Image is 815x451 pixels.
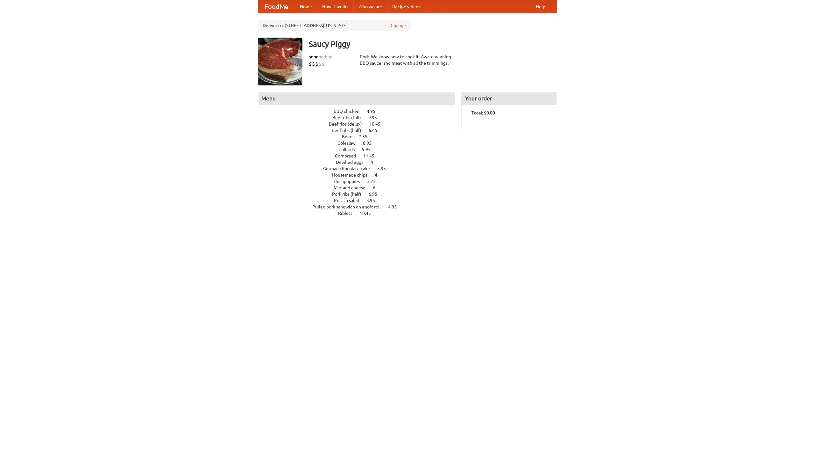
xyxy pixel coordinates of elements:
span: Devilled eggs [336,160,370,165]
a: German chocolate cake 5.95 [323,166,398,171]
span: Coleslaw [337,141,362,146]
span: 4 [371,160,379,165]
a: FoodMe [258,0,295,13]
span: 10.45 [369,121,387,127]
span: 6.45 [369,128,384,133]
a: Beef ribs (full) 9.95 [332,115,389,120]
a: Change [391,22,406,29]
li: ★ [309,54,314,61]
img: angular.jpg [258,38,302,85]
span: Pork ribs (half) [332,192,368,197]
span: 9.95 [362,147,377,152]
a: Coleslaw 8.95 [337,141,383,146]
a: Cornbread 11.45 [335,153,386,158]
a: Beer 7.55 [342,134,379,139]
span: 4.95 [367,109,382,114]
span: Pulled pork sandwich on a soft roll [312,204,387,209]
li: $ [315,61,318,68]
li: ★ [323,54,328,61]
span: Beef ribs (full) [332,115,367,120]
a: Pork ribs (half) 6.95 [332,192,389,197]
span: Beef ribs (half) [332,128,368,133]
span: Housemade chips [332,172,374,178]
span: 3.25 [367,179,382,184]
span: Mac and cheese [334,185,372,190]
a: Devilled eggs 4 [336,160,385,165]
span: 11.45 [363,153,381,158]
h3: Saucy Piggy [309,38,557,50]
span: 10.45 [360,211,377,216]
a: Collards 9.95 [338,147,382,152]
a: Riblets 10.45 [338,211,383,216]
span: 3.95 [366,198,381,203]
a: Beef ribs (half) 6.45 [332,128,389,133]
b: Total: $0.00 [471,110,495,115]
span: Collards [338,147,361,152]
span: Beer [342,134,358,139]
h4: Your order [462,92,557,105]
span: 5.95 [377,166,392,171]
span: Hushpuppies [334,179,366,184]
a: Who we are [353,0,387,13]
li: $ [312,61,315,68]
li: ★ [314,54,318,61]
span: 7.55 [359,134,374,139]
a: Mac and cheese 6 [334,185,387,190]
a: BBQ chicken 4.95 [334,109,387,114]
span: 8.95 [363,141,378,146]
span: 4 [375,172,384,178]
div: Deliver to: [STREET_ADDRESS][US_STATE] [258,20,411,31]
li: $ [318,61,322,68]
h4: Menu [258,92,455,105]
a: Pulled pork sandwich on a soft roll 4.95 [312,204,408,209]
span: 9.95 [368,115,383,120]
li: $ [322,61,325,68]
a: Hushpuppies 3.25 [334,179,387,184]
li: ★ [318,54,323,61]
span: Riblets [338,211,359,216]
li: $ [309,61,312,68]
span: Cornbread [335,153,362,158]
div: Pork. We know how to cook it. Award-winning BBQ sauce, and meat with all the trimmings. [360,54,455,66]
span: 4.95 [388,204,403,209]
a: How it works [317,0,353,13]
span: Beef ribs (delux) [329,121,368,127]
span: BBQ chicken [334,109,366,114]
a: Potato salad 3.95 [334,198,387,203]
span: Potato salad [334,198,365,203]
a: Beef ribs (delux) 10.45 [329,121,392,127]
span: 6.95 [369,192,384,197]
span: 6 [373,185,382,190]
a: Recipe videos [387,0,425,13]
span: German chocolate cake [323,166,376,171]
a: Help [531,0,550,13]
a: Housemade chips 4 [332,172,389,178]
li: ★ [328,54,333,61]
a: Home [295,0,317,13]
